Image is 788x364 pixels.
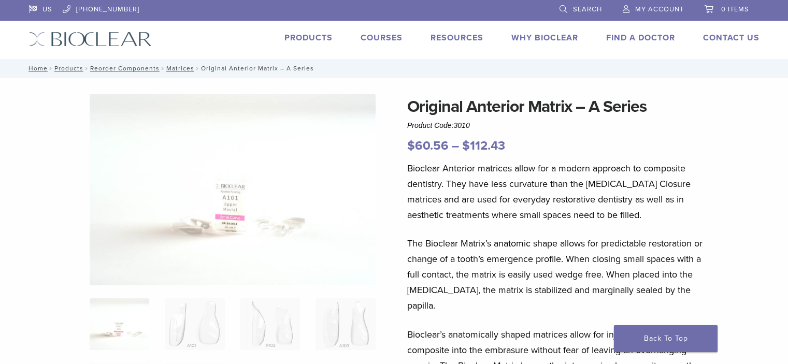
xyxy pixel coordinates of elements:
[407,161,712,223] p: Bioclear Anterior matrices allow for a modern approach to composite dentistry. They have less cur...
[160,66,166,71] span: /
[573,5,602,13] span: Search
[361,33,403,43] a: Courses
[25,65,48,72] a: Home
[194,66,201,71] span: /
[721,5,749,13] span: 0 items
[703,33,760,43] a: Contact Us
[90,65,160,72] a: Reorder Components
[407,94,712,119] h1: Original Anterior Matrix – A Series
[54,65,83,72] a: Products
[316,298,375,350] img: Original Anterior Matrix - A Series - Image 4
[454,121,470,129] span: 3010
[462,138,470,153] span: $
[407,121,470,129] span: Product Code:
[614,325,718,352] a: Back To Top
[452,138,459,153] span: –
[606,33,675,43] a: Find A Doctor
[48,66,54,71] span: /
[83,66,90,71] span: /
[511,33,578,43] a: Why Bioclear
[90,298,149,350] img: Anterior-Original-A-Series-Matrices-324x324.jpg
[165,298,224,350] img: Original Anterior Matrix - A Series - Image 2
[431,33,483,43] a: Resources
[21,59,767,78] nav: Original Anterior Matrix – A Series
[407,138,449,153] bdi: 60.56
[462,138,505,153] bdi: 112.43
[90,94,376,285] img: Anterior Original A Series Matrices
[635,5,684,13] span: My Account
[240,298,300,350] img: Original Anterior Matrix - A Series - Image 3
[407,236,712,313] p: The Bioclear Matrix’s anatomic shape allows for predictable restoration or change of a tooth’s em...
[407,138,415,153] span: $
[166,65,194,72] a: Matrices
[29,32,152,47] img: Bioclear
[284,33,333,43] a: Products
